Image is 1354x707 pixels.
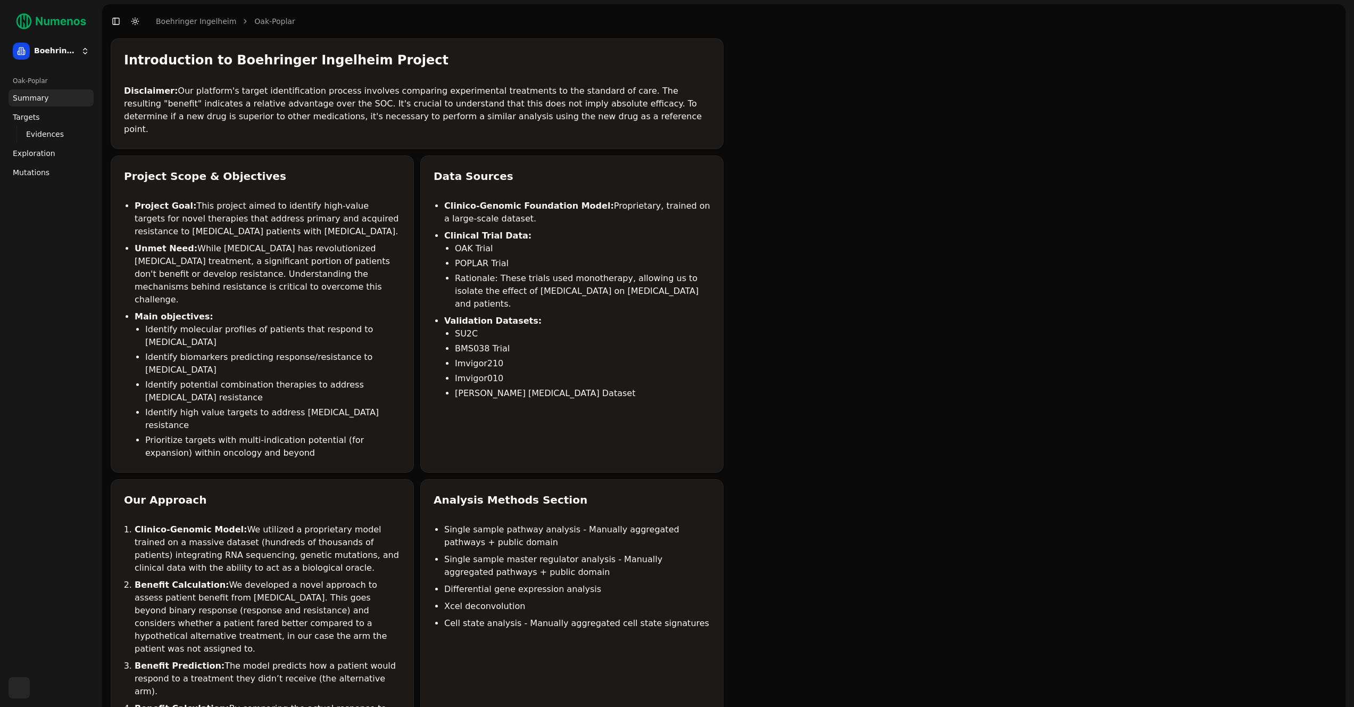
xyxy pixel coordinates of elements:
[9,145,94,162] a: Exploration
[455,357,710,370] li: Imvigor210
[455,272,710,310] li: Rationale: These trials used monotherapy, allowing us to isolate the effect of [MEDICAL_DATA] on ...
[13,167,49,178] span: Mutations
[444,231,531,241] strong: Clinical Trial Data:
[135,580,229,590] strong: Benefit Calculation:
[135,579,401,655] li: We developed a novel approach to assess patient benefit from [MEDICAL_DATA]. This goes beyond bin...
[9,109,94,126] a: Targets
[124,85,710,136] p: Our platform's target identification process involves comparing experimental treatments to the st...
[135,311,213,322] strong: Main objectives:
[455,372,710,385] li: Imvigor010
[34,46,77,56] span: Boehringer Ingelheim
[444,316,542,326] strong: Validation Datasets:
[455,342,710,355] li: BMS038 Trial
[145,379,401,404] li: Identify potential combination therapies to address [MEDICAL_DATA] resistance
[444,201,614,211] strong: Clinico-Genomic Foundation Model:
[444,583,710,596] li: Differential gene expression analysis
[156,16,295,27] nav: breadcrumb
[135,242,401,306] li: While [MEDICAL_DATA] has revolutionized [MEDICAL_DATA] treatment, a significant portion of patien...
[9,9,94,34] img: Numenos
[455,387,710,400] li: [PERSON_NAME] [MEDICAL_DATA] Dataset
[124,492,401,507] div: Our Approach
[135,200,401,238] li: This project aimed to identify high-value targets for novel therapies that address primary and ac...
[135,524,247,535] strong: Clinico-Genomic Model:
[9,164,94,181] a: Mutations
[444,600,710,613] li: Xcel deconvolution
[124,52,710,69] div: Introduction to Boehringer Ingelheim Project
[124,169,401,184] div: Project Scope & Objectives
[444,617,710,630] li: Cell state analysis - Manually aggregated cell state signatures
[455,257,710,270] li: POPLAR Trial
[22,127,81,142] a: Evidences
[444,200,710,225] li: Proprietary, trained on a large-scale dataset.
[444,553,710,579] li: Single sample master regulator analysis - Manually aggregated pathways + public domain
[145,406,401,432] li: Identify high value targets to address [MEDICAL_DATA] resistance
[145,434,401,459] li: Prioritize targets with multi-indication potential (for expansion) within oncology and beyond
[145,323,401,349] li: Identify molecular profiles of patients that respond to [MEDICAL_DATA]
[434,169,710,184] div: Data Sources
[135,660,401,698] li: The model predicts how a patient would respond to a treatment they didn’t receive (the alternativ...
[124,86,178,96] strong: Disclaimer:
[135,661,225,671] strong: Benefit Prediction:
[9,72,94,89] div: Oak-Poplar
[13,148,55,159] span: Exploration
[9,38,94,64] button: Boehringer Ingelheim
[434,492,710,507] div: Analysis Methods Section
[135,523,401,574] li: We utilized a proprietary model trained on a massive dataset (hundreds of thousands of patients) ...
[9,89,94,106] a: Summary
[455,327,710,340] li: SU2C
[455,242,710,255] li: OAK Trial
[13,93,49,103] span: Summary
[135,201,196,211] strong: Project Goal:
[444,523,710,549] li: Single sample pathway analysis - Manually aggregated pathways + public domain
[156,16,236,27] a: Boehringer Ingelheim
[13,112,40,122] span: Targets
[26,129,64,139] span: Evidences
[145,351,401,376] li: Identify biomarkers predicting response/resistance to [MEDICAL_DATA]
[254,16,295,27] a: Oak-Poplar
[135,243,197,253] strong: Unmet Need:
